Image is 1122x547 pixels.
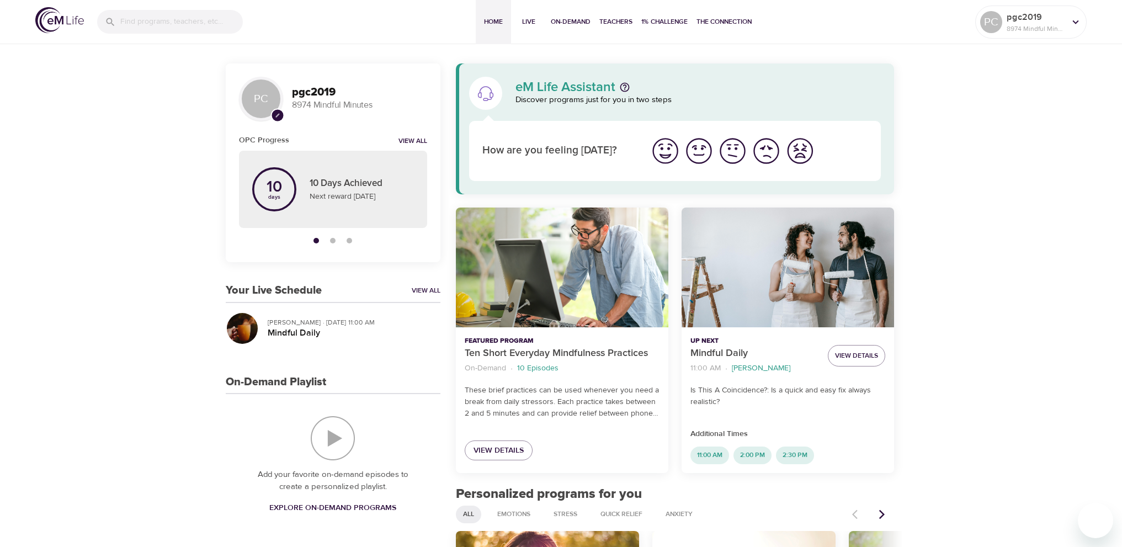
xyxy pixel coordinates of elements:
[828,345,885,367] button: View Details
[690,428,885,440] p: Additional Times
[1007,10,1065,24] p: pgc2019
[682,134,716,168] button: I'm feeling good
[696,16,752,28] span: The Connection
[515,81,615,94] p: eM Life Assistant
[465,363,506,374] p: On-Demand
[292,99,427,111] p: 8974 Mindful Minutes
[269,501,396,515] span: Explore On-Demand Programs
[716,134,749,168] button: I'm feeling ok
[690,363,721,374] p: 11:00 AM
[776,450,814,460] span: 2:30 PM
[248,469,418,493] p: Add your favorite on-demand episodes to create a personalized playlist.
[515,16,542,28] span: Live
[870,502,894,527] button: Next items
[690,450,729,460] span: 11:00 AM
[268,317,432,327] p: [PERSON_NAME] · [DATE] 11:00 AM
[684,136,714,166] img: good
[491,509,537,519] span: Emotions
[239,77,283,121] div: PC
[515,94,881,107] p: Discover programs just for you in two steps
[835,350,878,362] span: View Details
[456,506,481,523] div: All
[717,136,748,166] img: ok
[776,447,814,464] div: 2:30 PM
[599,16,632,28] span: Teachers
[690,346,819,361] p: Mindful Daily
[725,361,727,376] li: ·
[733,450,772,460] span: 2:00 PM
[480,16,507,28] span: Home
[482,143,635,159] p: How are you feeling [DATE]?
[785,136,815,166] img: worst
[551,16,591,28] span: On-Demand
[690,447,729,464] div: 11:00 AM
[648,134,682,168] button: I'm feeling great
[477,84,494,102] img: eM Life Assistant
[594,509,649,519] span: Quick Relief
[310,191,414,203] p: Next reward [DATE]
[732,363,790,374] p: [PERSON_NAME]
[311,416,355,460] img: On-Demand Playlist
[456,208,668,327] button: Ten Short Everyday Mindfulness Practices
[226,376,326,389] h3: On-Demand Playlist
[511,361,513,376] li: ·
[546,506,584,523] div: Stress
[268,327,432,339] h5: Mindful Daily
[751,136,781,166] img: bad
[465,336,660,346] p: Featured Program
[690,361,819,376] nav: breadcrumb
[412,286,440,295] a: View All
[749,134,783,168] button: I'm feeling bad
[267,195,282,199] p: days
[465,346,660,361] p: Ten Short Everyday Mindfulness Practices
[547,509,584,519] span: Stress
[292,86,427,99] h3: pgc2019
[641,16,688,28] span: 1% Challenge
[690,385,885,408] p: Is This A Coincidence?: Is a quick and easy fix always realistic?
[456,509,481,519] span: All
[1007,24,1065,34] p: 8974 Mindful Minutes
[239,134,289,146] h6: OPC Progress
[310,177,414,191] p: 10 Days Achieved
[783,134,817,168] button: I'm feeling worst
[517,363,559,374] p: 10 Episodes
[682,208,894,327] button: Mindful Daily
[465,361,660,376] nav: breadcrumb
[465,385,660,419] p: These brief practices can be used whenever you need a break from daily stressors. Each practice t...
[265,498,401,518] a: Explore On-Demand Programs
[474,444,524,458] span: View Details
[398,137,427,146] a: View all notifications
[658,506,700,523] div: Anxiety
[120,10,243,34] input: Find programs, teachers, etc...
[456,486,895,502] h2: Personalized programs for you
[733,447,772,464] div: 2:00 PM
[267,179,282,195] p: 10
[650,136,680,166] img: great
[226,284,322,297] h3: Your Live Schedule
[1078,503,1113,538] iframe: Button to launch messaging window
[465,440,533,461] a: View Details
[980,11,1002,33] div: PC
[35,7,84,33] img: logo
[690,336,819,346] p: Up Next
[490,506,538,523] div: Emotions
[659,509,699,519] span: Anxiety
[593,506,650,523] div: Quick Relief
